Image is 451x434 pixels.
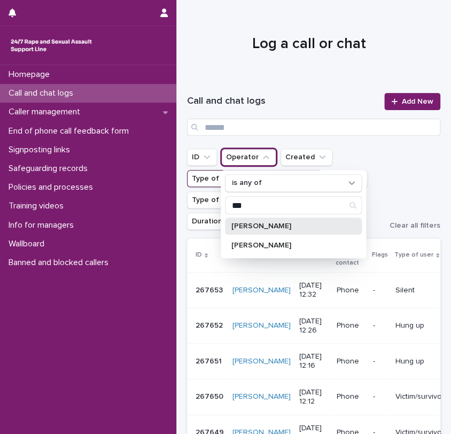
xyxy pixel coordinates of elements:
[4,258,117,268] p: Banned and blocked callers
[372,249,388,261] p: Flags
[196,390,226,401] p: 267650
[4,239,53,249] p: Wallboard
[4,201,72,211] p: Training videos
[232,392,291,401] a: [PERSON_NAME]
[4,107,89,117] p: Caller management
[395,286,445,295] p: Silent
[381,222,440,229] button: Clear all filters
[231,242,345,249] p: [PERSON_NAME]
[4,182,102,192] p: Policies and processes
[226,197,361,214] input: Search
[299,352,328,370] p: [DATE] 12:16
[281,149,332,166] button: Created
[4,164,96,174] p: Safeguarding records
[187,191,254,208] button: Type of user
[187,34,431,54] h1: Log a call or chat
[187,149,217,166] button: ID
[337,286,364,295] p: Phone
[232,357,291,366] a: [PERSON_NAME]
[390,222,440,229] span: Clear all filters
[196,355,224,366] p: 267651
[4,220,82,230] p: Info for managers
[337,392,364,401] p: Phone
[4,69,58,80] p: Homepage
[4,145,79,155] p: Signposting links
[232,321,291,330] a: [PERSON_NAME]
[299,281,328,299] p: [DATE] 12:32
[299,388,328,406] p: [DATE] 12:12
[337,321,364,330] p: Phone
[232,179,262,188] p: is any of
[187,119,440,136] input: Search
[187,95,378,108] h1: Call and chat logs
[384,93,440,110] a: Add New
[9,35,94,56] img: rhQMoQhaT3yELyF149Cw
[395,357,445,366] p: Hung up
[394,249,433,261] p: Type of user
[4,126,137,136] p: End of phone call feedback form
[402,98,433,105] span: Add New
[373,321,387,330] p: -
[225,196,362,214] div: Search
[231,222,345,230] p: [PERSON_NAME]
[395,392,445,401] p: Victim/survivor
[373,286,387,295] p: -
[187,170,323,187] button: Type of contact
[373,392,387,401] p: -
[395,321,445,330] p: Hung up
[299,317,328,335] p: [DATE] 12:26
[221,149,276,166] button: Operator
[187,213,274,230] button: Duration (minutes)
[196,319,225,330] p: 267652
[196,284,225,295] p: 267653
[232,286,291,295] a: [PERSON_NAME]
[4,88,82,98] p: Call and chat logs
[337,357,364,366] p: Phone
[196,249,202,261] p: ID
[373,357,387,366] p: -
